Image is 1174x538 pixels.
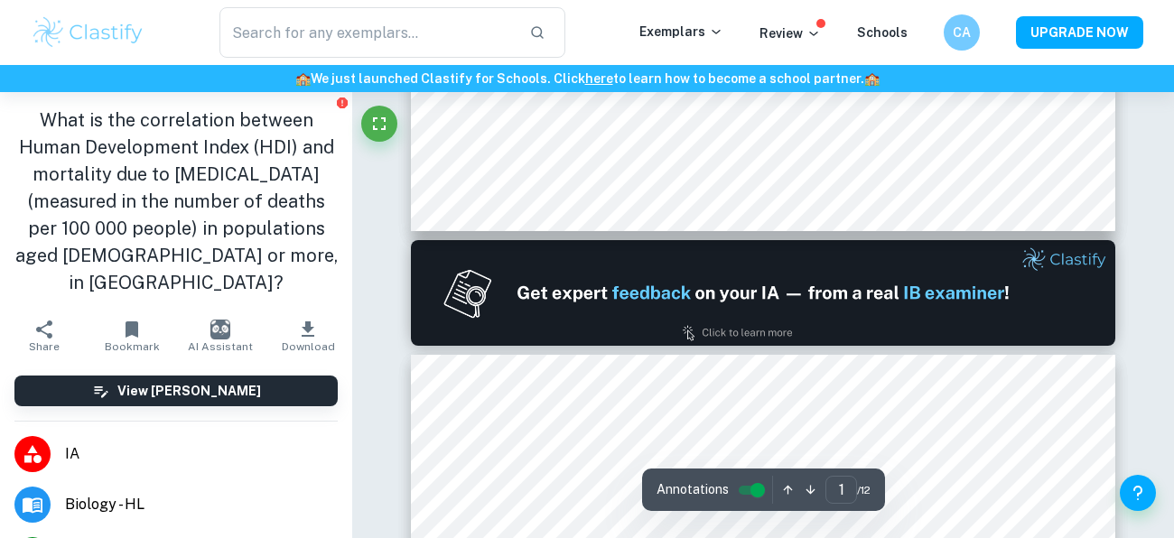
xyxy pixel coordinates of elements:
[944,14,980,51] button: CA
[282,340,335,353] span: Download
[335,96,349,109] button: Report issue
[1016,16,1143,49] button: UPGRADE NOW
[176,311,265,361] button: AI Assistant
[759,23,821,43] p: Review
[105,340,160,353] span: Bookmark
[14,376,338,406] button: View [PERSON_NAME]
[29,340,60,353] span: Share
[31,14,145,51] img: Clastify logo
[295,71,311,86] span: 🏫
[65,494,338,515] span: Biology - HL
[657,480,729,499] span: Annotations
[952,23,973,42] h6: CA
[188,340,253,353] span: AI Assistant
[117,381,261,401] h6: View [PERSON_NAME]
[857,482,871,498] span: / 12
[14,107,338,296] h1: What is the correlation between Human Development Index (HDI) and mortality due to [MEDICAL_DATA]...
[361,106,397,142] button: Fullscreen
[210,320,230,339] img: AI Assistant
[411,240,1115,346] img: Ad
[864,71,880,86] span: 🏫
[219,7,515,58] input: Search for any exemplars...
[857,25,908,40] a: Schools
[639,22,723,42] p: Exemplars
[65,443,338,465] span: IA
[89,311,177,361] button: Bookmark
[585,71,613,86] a: here
[265,311,353,361] button: Download
[4,69,1170,88] h6: We just launched Clastify for Schools. Click to learn how to become a school partner.
[1120,475,1156,511] button: Help and Feedback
